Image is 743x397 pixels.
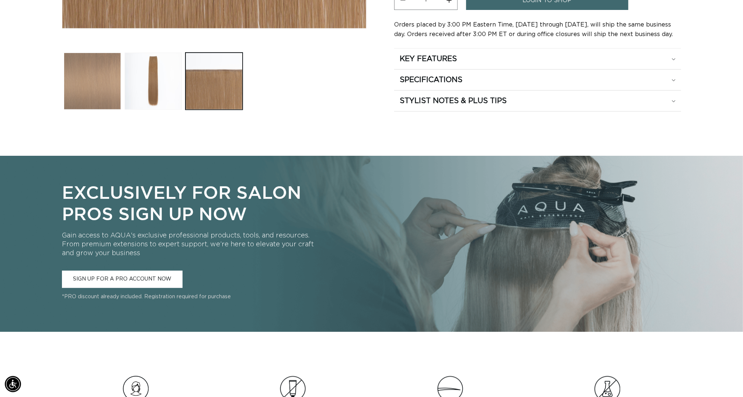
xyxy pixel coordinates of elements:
[706,362,743,397] iframe: Chat Widget
[394,22,673,37] span: Orders placed by 3:00 PM Eastern Time, [DATE] through [DATE], will ship the same business day. Or...
[64,53,121,110] button: Load image 1 in gallery view
[400,96,507,106] h2: STYLIST NOTES & PLUS TIPS
[400,75,462,85] h2: SPECIFICATIONS
[185,53,243,110] button: Load image 3 in gallery view
[62,232,316,258] p: Gain access to AQUA's exclusive professional products, tools, and resources. From premium extensi...
[125,53,182,110] button: Load image 2 in gallery view
[400,54,457,64] h2: KEY FEATURES
[62,294,316,301] p: *PRO discount already included. Registration required for purchase
[5,376,21,392] div: Accessibility Menu
[62,271,183,288] a: SIGN UP FOR A PRO ACCOUNT NOW
[394,91,681,111] summary: STYLIST NOTES & PLUS TIPS
[394,70,681,90] summary: SPECIFICATIONS
[62,182,316,224] p: Exclusively for Salon Pros Sign Up Now
[394,49,681,69] summary: KEY FEATURES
